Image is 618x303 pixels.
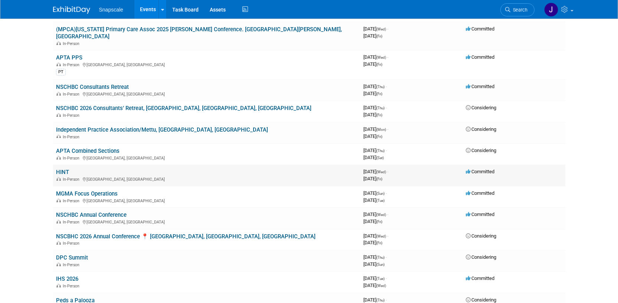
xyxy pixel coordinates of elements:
[363,254,387,260] span: [DATE]
[56,135,61,138] img: In-Person Event
[500,3,534,16] a: Search
[376,170,386,174] span: (Wed)
[386,254,387,260] span: -
[363,240,382,245] span: [DATE]
[376,55,386,59] span: (Wed)
[63,284,82,289] span: In-Person
[56,284,61,287] img: In-Person Event
[387,26,388,32] span: -
[466,275,494,281] span: Committed
[56,275,78,282] a: IHS 2026
[53,6,90,14] img: ExhibitDay
[63,41,82,46] span: In-Person
[63,220,82,225] span: In-Person
[56,169,69,175] a: HINT
[63,241,82,246] span: In-Person
[56,62,61,66] img: In-Person Event
[363,176,382,181] span: [DATE]
[376,220,382,224] span: (Fri)
[510,7,527,13] span: Search
[363,133,382,139] span: [DATE]
[363,283,386,288] span: [DATE]
[466,212,494,217] span: Committed
[56,156,61,159] img: In-Person Event
[376,177,382,181] span: (Fri)
[386,190,387,196] span: -
[56,190,118,197] a: MGMA Focus Operations
[56,199,61,202] img: In-Person Event
[363,54,388,60] span: [DATE]
[63,135,82,139] span: In-Person
[363,61,382,67] span: [DATE]
[466,233,496,239] span: Considering
[56,155,357,161] div: [GEOGRAPHIC_DATA], [GEOGRAPHIC_DATA]
[386,105,387,110] span: -
[56,113,61,117] img: In-Person Event
[56,61,357,67] div: [GEOGRAPHIC_DATA], [GEOGRAPHIC_DATA]
[56,54,82,61] a: APTA PPS
[363,169,388,174] span: [DATE]
[56,176,357,182] div: [GEOGRAPHIC_DATA], [GEOGRAPHIC_DATA]
[466,297,496,303] span: Considering
[56,92,61,96] img: In-Person Event
[363,297,387,303] span: [DATE]
[56,262,61,266] img: In-Person Event
[363,212,388,217] span: [DATE]
[99,7,123,13] span: Snapscale
[363,126,388,132] span: [DATE]
[387,126,388,132] span: -
[56,148,120,154] a: APTA Combined Sections
[363,219,382,224] span: [DATE]
[376,277,385,281] span: (Tue)
[56,212,127,218] a: NSCHBC Annual Conference
[363,261,385,267] span: [DATE]
[376,298,385,302] span: (Thu)
[376,62,382,67] span: (Fri)
[387,169,388,174] span: -
[376,106,385,110] span: (Thu)
[363,84,387,89] span: [DATE]
[56,126,268,133] a: Independent Practice Association/Mettu, [GEOGRAPHIC_DATA], [GEOGRAPHIC_DATA]
[466,169,494,174] span: Committed
[56,177,61,181] img: In-Person Event
[363,155,384,160] span: [DATE]
[363,112,382,117] span: [DATE]
[56,91,357,97] div: [GEOGRAPHIC_DATA], [GEOGRAPHIC_DATA]
[363,197,385,203] span: [DATE]
[363,275,387,281] span: [DATE]
[466,126,496,132] span: Considering
[56,233,315,240] a: NSCBHC 2026 Annual Conference 📍 [GEOGRAPHIC_DATA], [GEOGRAPHIC_DATA], [GEOGRAPHIC_DATA]
[56,197,357,203] div: [GEOGRAPHIC_DATA], [GEOGRAPHIC_DATA]
[376,255,385,260] span: (Thu)
[56,105,311,112] a: NSCHBC 2026 Consultants’ Retreat, [GEOGRAPHIC_DATA], [GEOGRAPHIC_DATA], [GEOGRAPHIC_DATA]
[363,148,387,153] span: [DATE]
[376,85,385,89] span: (Thu)
[466,84,494,89] span: Committed
[376,27,386,31] span: (Wed)
[63,199,82,203] span: In-Person
[386,297,387,303] span: -
[376,113,382,117] span: (Fri)
[63,262,82,267] span: In-Person
[363,91,382,96] span: [DATE]
[544,3,558,17] img: Jennifer Benedict
[56,41,61,45] img: In-Person Event
[386,275,387,281] span: -
[466,105,496,110] span: Considering
[376,135,382,139] span: (Fri)
[56,69,66,75] div: PT
[63,92,82,97] span: In-Person
[363,105,387,110] span: [DATE]
[363,190,387,196] span: [DATE]
[466,254,496,260] span: Considering
[466,54,494,60] span: Committed
[376,156,384,160] span: (Sat)
[56,219,357,225] div: [GEOGRAPHIC_DATA], [GEOGRAPHIC_DATA]
[376,191,385,196] span: (Sun)
[56,254,88,261] a: DPC Summit
[376,284,386,288] span: (Wed)
[376,92,382,96] span: (Fri)
[376,34,382,38] span: (Fri)
[63,156,82,161] span: In-Person
[363,233,388,239] span: [DATE]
